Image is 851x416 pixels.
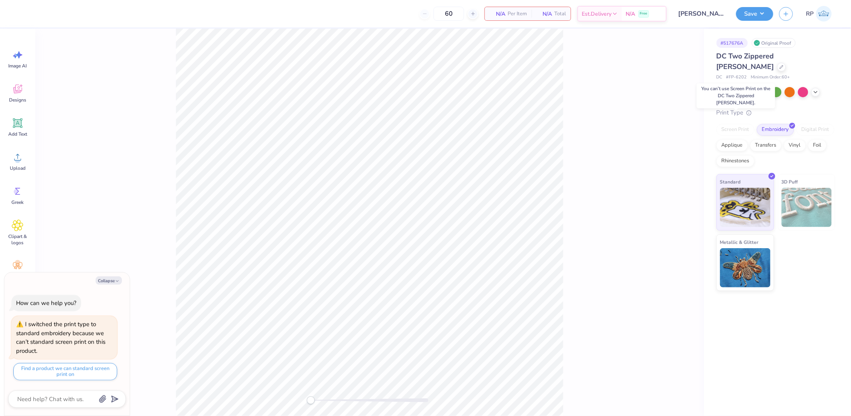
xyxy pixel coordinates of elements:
span: N/A [536,10,552,18]
button: Find a product we can standard screen print on [13,363,117,380]
div: # 517676A [717,38,748,48]
button: Save [736,7,773,21]
span: Clipart & logos [5,233,31,246]
a: RP [803,6,835,22]
span: Standard [720,178,741,186]
div: Rhinestones [717,155,755,167]
input: – – [434,7,464,21]
div: Transfers [750,140,782,151]
span: DC [717,74,722,81]
span: Add Text [8,131,27,137]
img: Metallic & Glitter [720,248,771,287]
span: # FP-6202 [726,74,747,81]
div: Foil [808,140,827,151]
span: N/A [490,10,505,18]
span: N/A [626,10,635,18]
span: 3D Puff [782,178,798,186]
div: Print Type [717,108,835,117]
div: Original Proof [752,38,796,48]
span: Per Item [508,10,527,18]
span: RP [806,9,814,18]
div: Applique [717,140,748,151]
div: You can’t use Screen Print on the DC Two Zippered [PERSON_NAME]. [697,83,775,108]
span: Upload [10,165,25,171]
span: Est. Delivery [582,10,612,18]
span: Free [640,11,648,16]
span: Minimum Order: 60 + [751,74,790,81]
div: I switched the print type to standard embroidery because we can’t standard screen print on this p... [16,320,105,355]
div: How can we help you? [16,299,76,307]
img: Standard [720,188,771,227]
div: Vinyl [784,140,806,151]
div: Accessibility label [307,396,315,404]
img: 3D Puff [782,188,832,227]
span: Image AI [9,63,27,69]
div: Embroidery [757,124,794,136]
span: DC Two Zippered [PERSON_NAME] [717,51,774,71]
div: Digital Print [797,124,835,136]
img: Rose Pineda [816,6,832,22]
button: Collapse [96,276,122,285]
span: Designs [9,97,26,103]
div: Screen Print [717,124,755,136]
span: Total [554,10,566,18]
span: Greek [12,199,24,205]
span: Metallic & Glitter [720,238,759,246]
input: Untitled Design [673,6,730,22]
